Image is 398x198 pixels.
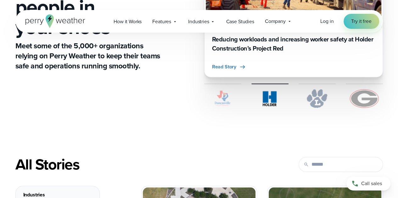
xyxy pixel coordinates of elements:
a: Case Studies [221,15,259,28]
span: How it Works [114,18,142,25]
h3: Reducing workloads and increasing worker safety at Holder Construction’s Project Red [212,35,375,53]
div: All Stories [15,156,257,173]
span: Read Story [212,63,236,71]
span: Try it free [351,18,371,25]
p: Meet some of the 5,000+ organizations relying on Perry Weather to keep their teams safe and opera... [15,41,163,71]
a: How it Works [108,15,147,28]
a: Call sales [346,177,390,190]
img: City of Duncanville Logo [204,89,241,108]
span: Call sales [361,180,382,187]
span: Company [265,18,286,25]
span: Features [152,18,171,25]
span: Industries [188,18,209,25]
a: Log in [320,18,334,25]
a: Try it free [344,14,379,29]
img: Holder.svg [251,89,289,108]
span: Case Studies [226,18,254,25]
iframe: profile [3,9,98,57]
button: Read Story [212,63,246,71]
